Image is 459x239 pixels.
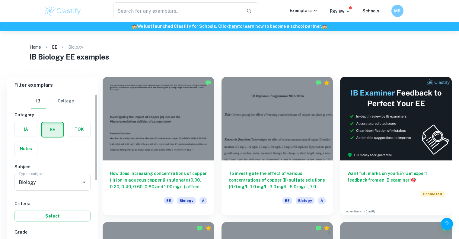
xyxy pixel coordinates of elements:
[30,43,41,51] a: Home
[30,51,430,62] h1: IB Biology EE examples
[290,7,318,14] p: Exemplars
[222,77,333,215] a: To investigate the effect of various concentrations of copper (II) sulfate solutions (0.0 mg/L, 1...
[197,225,203,231] img: Marked
[31,94,74,108] div: Filter type choice
[322,24,327,29] span: 🏫
[391,5,403,17] button: MR
[14,211,91,221] button: Select
[330,8,350,15] p: Review
[14,111,91,118] h6: Category
[15,122,37,137] button: IA
[318,197,326,204] span: A
[113,2,242,19] input: Search for any exemplars...
[315,80,321,86] img: Marked
[14,200,91,207] h6: Criteria
[103,77,214,215] a: How does increasing concentrations of copper (II) ion in aqueous copper (II) sulphate (0.00, 0.20...
[68,122,90,137] button: TOK
[80,178,88,186] button: Open
[14,163,91,170] h6: Subject
[7,77,98,94] h6: Filter exemplars
[340,77,452,160] img: Thumbnail
[441,218,453,230] button: Help and Feedback
[58,94,74,108] button: College
[1,23,458,30] h6: We just launched Clastify for Schools. Click to learn how to become a school partner.
[15,141,37,156] button: Notes
[346,209,375,214] a: Advertise with Clastify
[110,170,207,190] h6: How does increasing concentrations of copper (II) ion in aqueous copper (II) sulphate (0.00, 0.20...
[164,197,174,204] span: EE
[205,80,211,86] img: Marked
[14,229,91,235] h6: Grade
[229,24,238,29] a: here
[362,8,379,13] a: Schools
[42,122,63,137] button: EE
[347,170,445,183] h6: Want full marks on your EE ? Get expert feedback from an IB examiner!
[177,197,196,204] span: Biology
[44,5,82,17] img: Clastify logo
[296,197,314,204] span: Biology
[340,77,452,215] a: Want full marks on yourEE? Get expert feedback from an IB examiner!PromotedAdvertise with Clastify
[411,178,416,182] span: 🎯
[205,225,211,231] div: Premium
[229,170,326,190] h6: To investigate the effect of various concentrations of copper (II) sulfate solutions (0.0 mg/L, 1...
[324,225,330,231] div: Premium
[315,225,321,231] img: Marked
[421,191,445,197] span: Promoted
[394,8,401,14] h6: MR
[324,80,330,86] div: Premium
[68,44,83,50] p: Biology
[52,43,57,51] a: EE
[282,197,292,204] span: EE
[31,94,46,108] button: IB
[19,171,44,176] label: Type a subject
[199,197,207,204] span: A
[132,24,137,29] span: 🏫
